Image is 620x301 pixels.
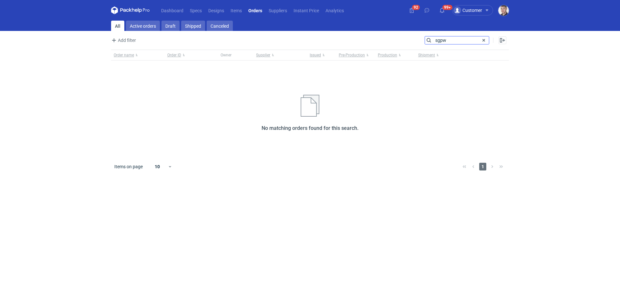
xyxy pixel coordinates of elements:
span: 1 [479,163,486,170]
button: 99+ [437,5,447,15]
h2: No matching orders found for this search. [262,124,358,132]
a: Analytics [322,6,347,14]
a: Active orders [126,21,160,31]
a: Instant Price [290,6,322,14]
svg: Packhelp Pro [111,6,150,14]
input: Search [425,36,489,44]
a: Shipped [181,21,205,31]
button: 92 [407,5,417,15]
div: 10 [147,162,168,171]
button: Add filter [110,36,136,44]
a: Orders [245,6,265,14]
a: Suppliers [265,6,290,14]
a: All [111,21,124,31]
button: Customer [452,5,498,15]
a: Specs [187,6,205,14]
span: Items on page [114,163,143,170]
a: Items [227,6,245,14]
div: Customer [453,6,482,14]
a: Canceled [207,21,233,31]
a: Dashboard [158,6,187,14]
a: Designs [205,6,227,14]
a: Draft [161,21,180,31]
img: Maciej Sikora [498,5,509,16]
